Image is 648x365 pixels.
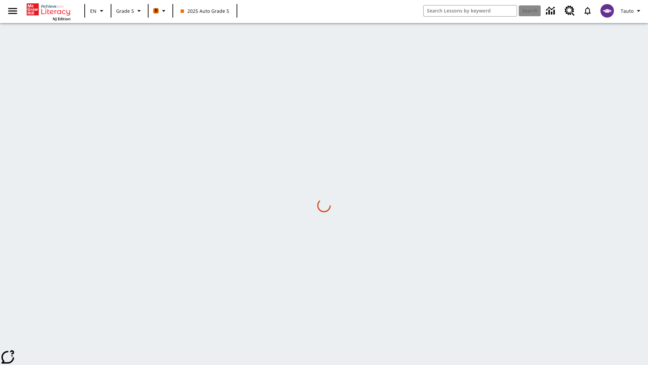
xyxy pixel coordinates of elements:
[424,5,517,16] input: search field
[579,2,596,20] a: Notifications
[3,1,23,21] button: Open side menu
[27,2,71,21] div: Home
[596,2,618,20] button: Select a new avatar
[621,7,633,15] span: Tauto
[181,7,229,15] span: 2025 Auto Grade 5
[561,2,579,20] a: Resource Center, Will open in new tab
[87,5,109,17] button: Language: EN, Select a language
[542,2,561,20] a: Data Center
[618,5,645,17] button: Profile/Settings
[90,7,97,15] span: EN
[116,7,134,15] span: Grade 5
[151,5,170,17] button: Boost Class color is orange. Change class color
[155,6,158,15] span: B
[53,16,71,21] span: NJ Edition
[113,5,146,17] button: Grade: Grade 5, Select a grade
[600,4,614,18] img: avatar image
